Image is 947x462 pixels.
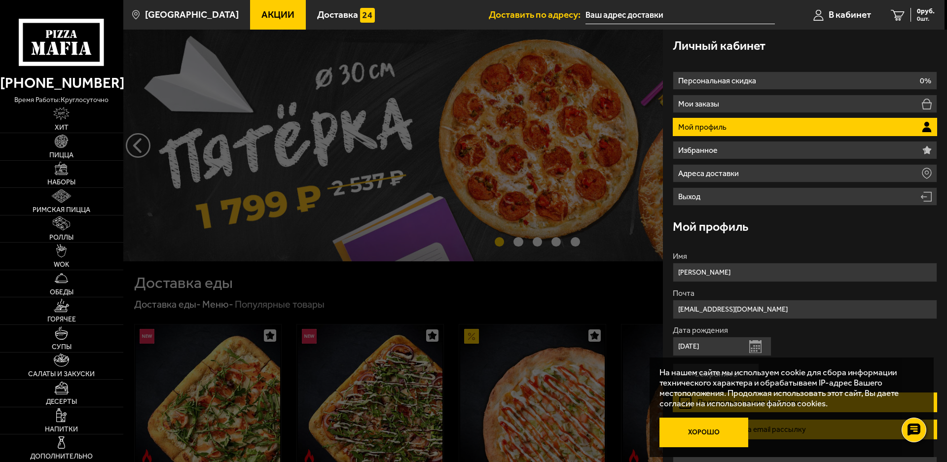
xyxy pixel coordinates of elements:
[317,10,358,19] span: Доставка
[47,179,75,186] span: Наборы
[678,100,722,108] p: Мои заказы
[673,289,937,297] label: Почта
[54,261,69,268] span: WOK
[678,123,729,131] p: Мой профиль
[50,289,73,296] span: Обеды
[673,220,748,233] h3: Мой профиль
[145,10,239,19] span: [GEOGRAPHIC_DATA]
[829,10,871,19] span: В кабинет
[659,367,918,408] p: На нашем сайте мы используем cookie для сбора информации технического характера и обрабатываем IP...
[673,252,937,260] label: Имя
[673,300,937,319] input: Ваш e-mail
[678,170,741,178] p: Адреса доставки
[678,77,759,85] p: Персональная скидка
[30,453,93,460] span: Дополнительно
[678,193,703,201] p: Выход
[917,8,935,15] span: 0 руб.
[673,39,765,52] h3: Личный кабинет
[659,418,748,447] button: Хорошо
[489,10,585,19] span: Доставить по адресу:
[678,146,720,154] p: Избранное
[46,398,77,405] span: Десерты
[673,263,937,282] input: Ваше имя
[917,16,935,22] span: 0 шт.
[49,234,73,241] span: Роллы
[673,326,937,334] label: Дата рождения
[55,124,69,131] span: Хит
[261,10,294,19] span: Акции
[33,207,90,213] span: Римская пицца
[28,371,95,378] span: Салаты и закуски
[749,340,762,353] button: Открыть календарь
[360,8,375,23] img: 15daf4d41897b9f0e9f617042186c801.svg
[52,344,72,351] span: Супы
[673,337,771,356] input: Ваша дата рождения
[585,6,775,24] input: Ваш адрес доставки
[49,152,73,159] span: Пицца
[45,426,78,433] span: Напитки
[920,77,931,85] p: 0%
[47,316,76,323] span: Горячее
